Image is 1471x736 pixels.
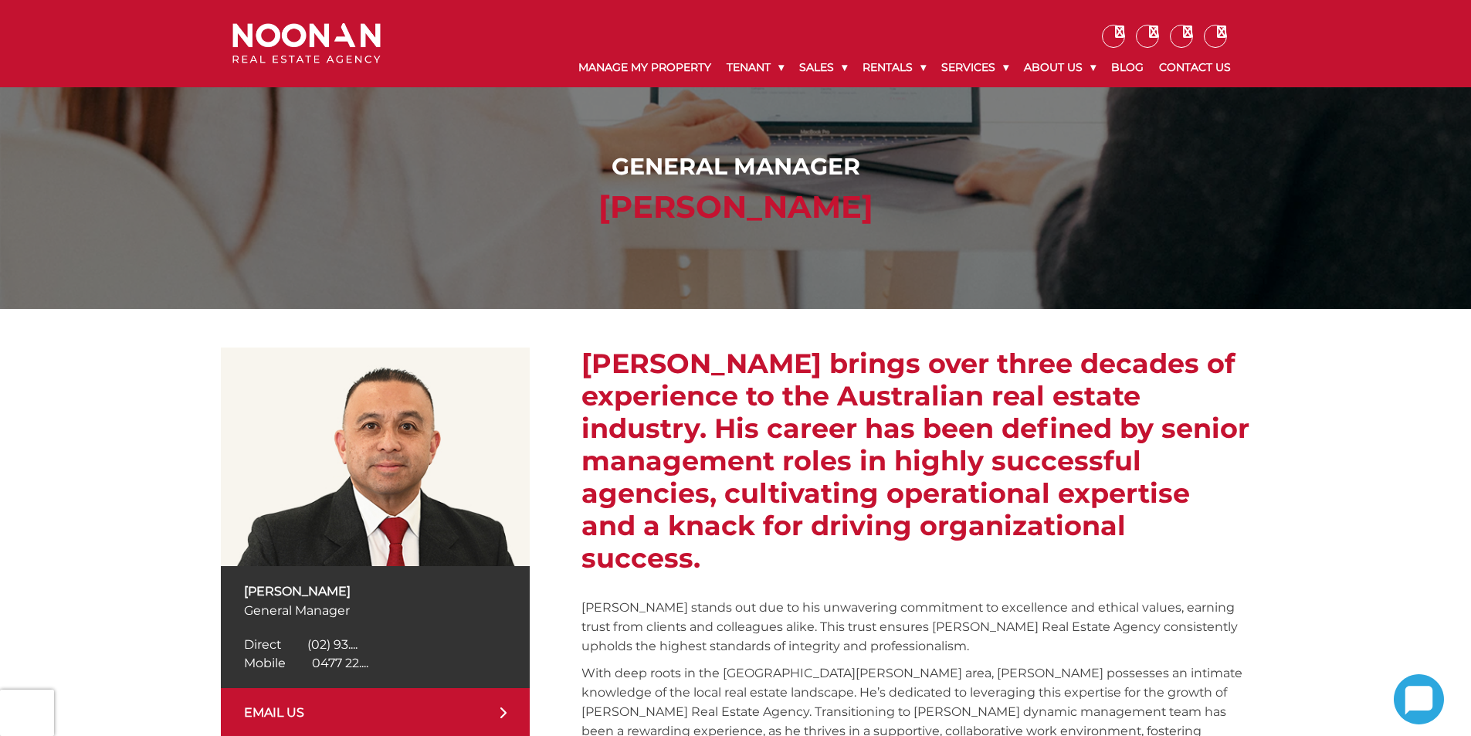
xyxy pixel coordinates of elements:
[581,348,1250,575] h2: [PERSON_NAME] brings over three decades of experience to the Australian real estate industry. His...
[221,348,530,566] img: Martin Reyes
[244,637,281,652] span: Direct
[571,48,719,87] a: Manage My Property
[307,637,358,652] span: (02) 93....
[1016,48,1103,87] a: About Us
[1103,48,1151,87] a: Blog
[236,153,1235,181] h1: General Manager
[244,582,507,601] p: [PERSON_NAME]
[1151,48,1239,87] a: Contact Us
[244,656,368,670] a: Click to reveal phone number
[791,48,855,87] a: Sales
[244,656,286,670] span: Mobile
[244,637,358,652] a: Click to reveal phone number
[719,48,791,87] a: Tenant
[312,656,368,670] span: 0477 22....
[244,601,507,620] p: General Manager
[232,23,381,64] img: Noonan Real Estate Agency
[934,48,1016,87] a: Services
[855,48,934,87] a: Rentals
[581,598,1250,656] p: [PERSON_NAME] stands out due to his unwavering commitment to excellence and ethical values, earni...
[236,188,1235,226] h2: [PERSON_NAME]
